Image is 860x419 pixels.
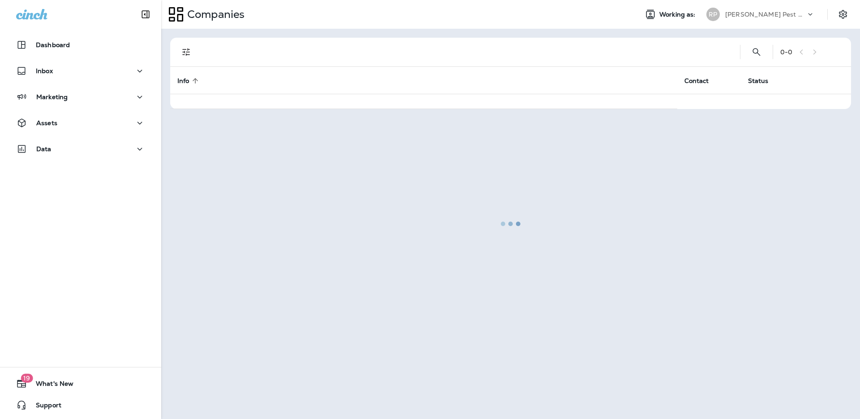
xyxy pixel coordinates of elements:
button: Support [9,396,152,414]
p: Assets [36,119,57,127]
button: Inbox [9,62,152,80]
p: Data [36,145,52,153]
button: 19What's New [9,375,152,393]
p: Inbox [36,67,53,74]
button: Settings [835,6,851,22]
button: Marketing [9,88,152,106]
button: Dashboard [9,36,152,54]
p: Dashboard [36,41,70,48]
span: 19 [21,374,33,383]
button: Collapse Sidebar [133,5,158,23]
div: RP [706,8,720,21]
button: Assets [9,114,152,132]
p: Companies [184,8,245,21]
p: Marketing [36,93,68,100]
span: Support [27,402,61,412]
span: Working as: [659,11,697,18]
button: Data [9,140,152,158]
span: What's New [27,380,73,391]
p: [PERSON_NAME] Pest Solutions [725,11,806,18]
